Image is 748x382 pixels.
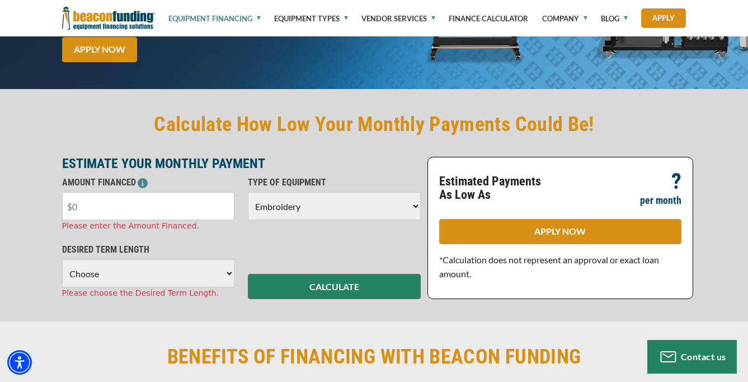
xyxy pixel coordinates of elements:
p: ? [671,175,681,188]
p: AMOUNT FINANCED [62,176,235,189]
div: Please choose the Desired Term Length. [62,287,235,299]
p: per month [640,194,681,207]
p: Estimated Payments As Low As [439,175,554,202]
a: APPLY NOW [62,37,137,62]
span: *Calculation does not represent an approval or exact loan amount. [439,254,659,279]
a: Apply [641,8,686,28]
div: Please enter the Amount Financed. [62,220,235,232]
p: DESIRED TERM LENGTH [62,243,235,257]
button: CALCULATE [248,274,421,299]
div: Accessibility Menu [7,350,32,375]
span: Contact us [681,351,726,362]
input: $0 [62,192,235,220]
button: Contact us [647,340,737,374]
a: APPLY NOW [439,219,681,244]
h2: Calculate How Low Your Monthly Payments Could Be! [62,111,686,137]
h2: BENEFITS OF FINANCING WITH BEACON FUNDING [62,344,686,370]
p: TYPE OF EQUIPMENT [248,176,421,189]
p: ESTIMATE YOUR MONTHLY PAYMENT [62,157,421,170]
